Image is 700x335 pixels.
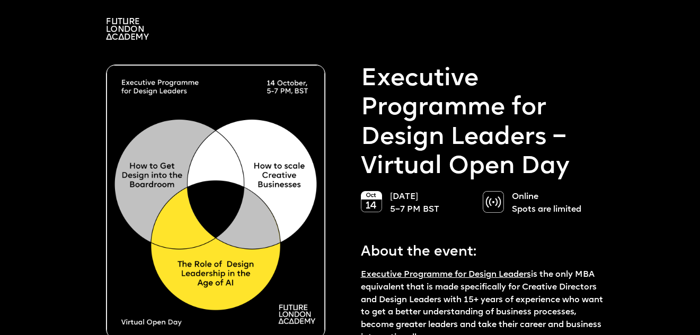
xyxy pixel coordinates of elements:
img: A logo saying in 3 lines: Future London Academy [106,18,149,40]
p: About the event: [361,236,605,263]
p: [DATE] 5–7 PM BST [390,191,472,216]
p: Executive Programme for Design Leaders – Virtual Open Day [361,65,605,182]
a: Executive Programme for Design Leaders [361,270,531,279]
p: Online Spots are limited [512,191,594,216]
